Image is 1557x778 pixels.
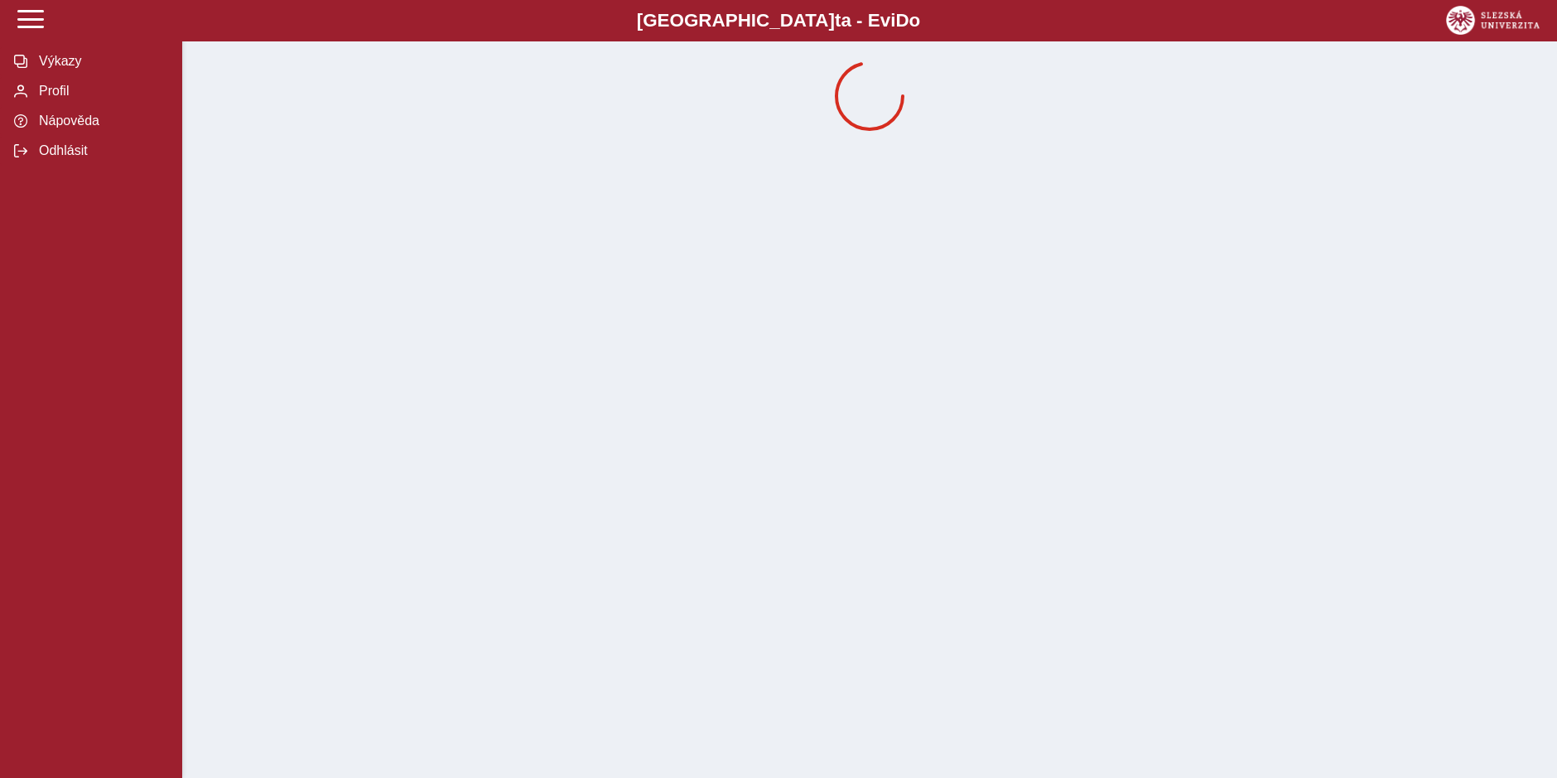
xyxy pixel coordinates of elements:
img: logo_web_su.png [1446,6,1540,35]
span: Profil [34,84,168,99]
span: t [835,10,841,31]
span: Výkazy [34,54,168,69]
span: D [895,10,909,31]
span: Odhlásit [34,143,168,158]
span: o [909,10,921,31]
span: Nápověda [34,114,168,128]
b: [GEOGRAPHIC_DATA] a - Evi [50,10,1507,31]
